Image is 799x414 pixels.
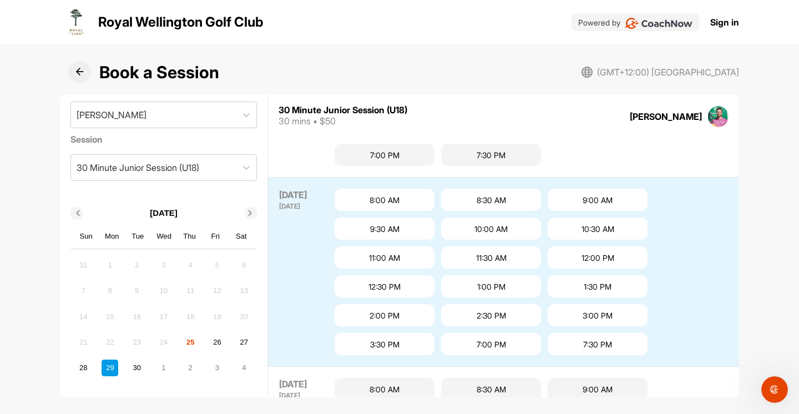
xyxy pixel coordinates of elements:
div: Sat [234,229,249,244]
div: [DATE] [279,203,323,210]
div: [DATE] [279,392,323,399]
div: [DATE] [279,189,323,201]
div: Not available Monday, September 15th, 2025 [102,308,118,325]
img: CoachNow [625,18,693,29]
div: Not available Wednesday, September 10th, 2025 [155,282,172,299]
div: Not available Thursday, September 18th, 2025 [182,308,199,325]
div: 3:00 PM [548,304,648,326]
p: Royal Wellington Golf Club [98,12,264,32]
p: [DATE] [150,207,178,220]
div: 8:30 AM [441,378,541,400]
div: 7:30 PM [548,333,648,355]
div: 1:30 PM [548,275,648,297]
div: Not available Thursday, September 11th, 2025 [182,282,199,299]
div: Not available Sunday, September 7th, 2025 [75,282,92,299]
div: Not available Friday, September 19th, 2025 [209,308,225,325]
div: 10:30 AM [548,218,648,240]
span: (GMT+12:00) [GEOGRAPHIC_DATA] [597,65,739,79]
div: 9:00 AM [548,189,648,211]
div: 8:00 AM [335,378,434,400]
div: 7:30 PM [441,144,541,166]
h1: Book a Session [99,60,219,85]
div: Not available Wednesday, September 24th, 2025 [155,334,172,351]
div: Not available Saturday, September 20th, 2025 [236,308,252,325]
iframe: Intercom live chat [761,376,788,403]
div: Wed [156,229,171,244]
div: Not available Tuesday, September 16th, 2025 [129,308,145,325]
div: Not available Saturday, September 6th, 2025 [236,257,252,274]
div: month 2025-09 [74,255,254,377]
div: Not available Sunday, September 14th, 2025 [75,308,92,325]
div: 30 mins • $50 [279,114,407,128]
div: 7:00 PM [441,333,541,355]
div: 8:00 AM [335,189,434,211]
div: Choose Thursday, September 25th, 2025 [182,334,199,351]
div: Not available Monday, September 8th, 2025 [102,282,118,299]
div: Not available Wednesday, September 17th, 2025 [155,308,172,325]
div: Choose Saturday, October 4th, 2025 [236,360,252,376]
img: svg+xml;base64,PHN2ZyB3aWR0aD0iMjAiIGhlaWdodD0iMjAiIHZpZXdCb3g9IjAgMCAyMCAyMCIgZmlsbD0ibm9uZSIgeG... [581,67,593,78]
div: Not available Monday, September 1st, 2025 [102,257,118,274]
div: [PERSON_NAME] [630,110,702,123]
div: 2:30 PM [441,304,541,326]
div: [PERSON_NAME] [77,108,146,122]
div: [DATE] [279,378,323,390]
div: Not available Tuesday, September 23rd, 2025 [129,334,145,351]
label: Session [70,133,257,146]
img: square_b9766a750916adaee4143e2b92a72f2b.jpg [708,106,729,127]
div: Not available Saturday, September 13th, 2025 [236,282,252,299]
div: 7:00 PM [335,144,434,166]
div: 12:00 PM [548,246,648,269]
div: Fri [208,229,222,244]
div: 10:00 AM [441,218,541,240]
a: Sign in [710,16,739,29]
div: Thu [183,229,197,244]
div: Choose Thursday, October 2nd, 2025 [182,360,199,376]
div: Choose Saturday, September 27th, 2025 [236,334,252,351]
div: 30 Minute Junior Session (U18) [279,105,407,114]
div: Not available Sunday, September 21st, 2025 [75,334,92,351]
div: Sun [79,229,93,244]
div: 30 Minute Junior Session (U18) [77,161,199,174]
div: Not available Wednesday, September 3rd, 2025 [155,257,172,274]
div: Choose Sunday, September 28th, 2025 [75,360,92,376]
div: 1:00 PM [441,275,541,297]
div: 12:30 PM [335,275,434,297]
div: Choose Wednesday, October 1st, 2025 [155,360,172,376]
div: 3:30 PM [335,333,434,355]
div: 2:00 PM [335,304,434,326]
div: Tue [131,229,145,244]
div: 9:00 AM [548,378,648,400]
p: Powered by [578,17,620,28]
div: Not available Thursday, September 4th, 2025 [182,257,199,274]
div: Not available Sunday, August 31st, 2025 [75,257,92,274]
div: Choose Tuesday, September 30th, 2025 [129,360,145,376]
div: Choose Friday, September 26th, 2025 [209,334,225,351]
div: Not available Tuesday, September 2nd, 2025 [129,257,145,274]
div: Not available Monday, September 22nd, 2025 [102,334,118,351]
div: 8:30 AM [441,189,541,211]
div: 11:00 AM [335,246,434,269]
div: Choose Friday, October 3rd, 2025 [209,360,225,376]
div: Not available Friday, September 12th, 2025 [209,282,225,299]
div: 9:30 AM [335,218,434,240]
div: Not available Friday, September 5th, 2025 [209,257,225,274]
div: Not available Tuesday, September 9th, 2025 [129,282,145,299]
img: logo [63,9,89,36]
div: Choose Monday, September 29th, 2025 [102,360,118,376]
div: Mon [105,229,119,244]
div: 11:30 AM [441,246,541,269]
